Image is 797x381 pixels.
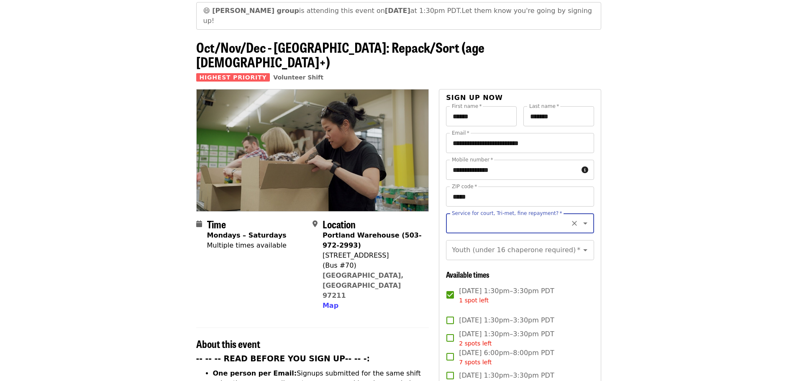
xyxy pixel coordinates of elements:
[207,217,226,231] span: Time
[196,220,202,228] i: calendar icon
[459,348,554,367] span: [DATE] 6:00pm–8:00pm PDT
[459,340,492,347] span: 2 spots left
[446,94,503,102] span: Sign up now
[446,269,489,280] span: Available times
[197,89,429,211] img: Oct/Nov/Dec - Portland: Repack/Sort (age 8+) organized by Oregon Food Bank
[579,244,591,256] button: Open
[323,271,404,299] a: [GEOGRAPHIC_DATA], [GEOGRAPHIC_DATA] 97211
[579,217,591,229] button: Open
[323,231,422,249] strong: Portland Warehouse (503-972-2993)
[446,160,578,180] input: Mobile number
[212,7,299,15] strong: [PERSON_NAME] group
[452,211,562,216] label: Service for court, Tri-met, fine repayment?
[196,336,260,351] span: About this event
[523,106,594,126] input: Last name
[452,130,469,136] label: Email
[385,7,410,15] strong: [DATE]
[452,157,493,162] label: Mobile number
[196,73,270,82] span: Highest Priority
[196,37,484,72] span: Oct/Nov/Dec - [GEOGRAPHIC_DATA]: Repack/Sort (age [DEMOGRAPHIC_DATA]+)
[212,7,461,15] span: is attending this event on at 1:30pm PDT.
[529,104,559,109] label: Last name
[323,301,338,311] button: Map
[313,220,318,228] i: map-marker-alt icon
[459,297,489,304] span: 1 spot left
[196,354,370,363] strong: -- -- -- READ BEFORE YOU SIGN UP-- -- -:
[582,166,588,174] i: circle-info icon
[273,74,323,81] a: Volunteer Shift
[323,302,338,309] span: Map
[323,251,422,261] div: [STREET_ADDRESS]
[446,187,594,207] input: ZIP code
[459,371,554,381] span: [DATE] 1:30pm–3:30pm PDT
[452,184,477,189] label: ZIP code
[452,104,482,109] label: First name
[446,106,517,126] input: First name
[207,240,287,251] div: Multiple times available
[459,315,554,325] span: [DATE] 1:30pm–3:30pm PDT
[569,217,580,229] button: Clear
[207,231,287,239] strong: Mondays – Saturdays
[213,369,297,377] strong: One person per Email:
[203,7,210,15] span: grinning face emoji
[323,261,422,271] div: (Bus #70)
[323,217,356,231] span: Location
[459,286,554,305] span: [DATE] 1:30pm–3:30pm PDT
[446,133,594,153] input: Email
[459,359,492,366] span: 7 spots left
[459,329,554,348] span: [DATE] 1:30pm–3:30pm PDT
